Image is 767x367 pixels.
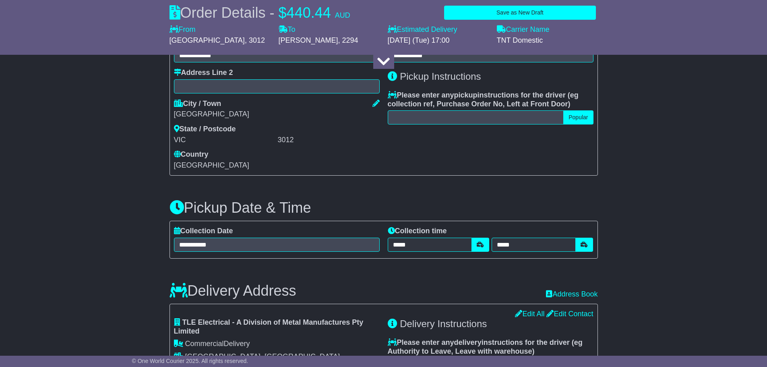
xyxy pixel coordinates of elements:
button: Popular [563,110,593,124]
span: [GEOGRAPHIC_DATA] [170,36,245,44]
span: , 2294 [338,36,358,44]
button: Save as New Draft [444,6,595,20]
span: $ [279,4,287,21]
span: Commercial [185,340,224,348]
label: To [279,25,296,34]
span: [PERSON_NAME] [279,36,338,44]
label: Please enter any instructions for the driver ( ) [388,338,593,356]
span: [GEOGRAPHIC_DATA], [GEOGRAPHIC_DATA] [185,352,340,361]
span: AUD [335,11,350,19]
span: Delivery Instructions [400,318,487,329]
span: pickup [454,91,478,99]
h3: Pickup Date & Time [170,200,598,216]
div: [GEOGRAPHIC_DATA] [174,110,380,119]
label: Country [174,150,209,159]
span: Pickup Instructions [400,71,481,82]
label: Estimated Delivery [388,25,489,34]
label: City / Town [174,100,221,108]
span: 440.44 [287,4,331,21]
div: Delivery [174,340,380,348]
a: Address Book [546,290,597,298]
span: © One World Courier 2025. All rights reserved. [132,358,248,364]
label: Please enter any instructions for the driver ( ) [388,91,593,108]
span: eg collection ref, Purchase Order No, Left at Front Door [388,91,579,108]
a: Edit Contact [546,310,593,318]
span: eg Authority to Leave, Leave with warehouse [388,338,583,355]
span: , 3012 [245,36,265,44]
div: TNT Domestic [497,36,598,45]
span: TLE Electrical - A Division of Metal Manufactures Pty Limited [174,318,364,335]
div: Order Details - [170,4,350,21]
div: [DATE] (Tue) 17:00 [388,36,489,45]
label: State / Postcode [174,125,236,134]
span: [GEOGRAPHIC_DATA] [174,161,249,169]
div: 3012 [278,136,380,145]
label: Collection Date [174,227,233,236]
label: Carrier Name [497,25,550,34]
label: Collection time [388,227,447,236]
span: delivery [454,338,482,346]
label: From [170,25,196,34]
label: Address Line 2 [174,68,233,77]
div: VIC [174,136,276,145]
h3: Delivery Address [170,283,296,299]
a: Edit All [515,310,544,318]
